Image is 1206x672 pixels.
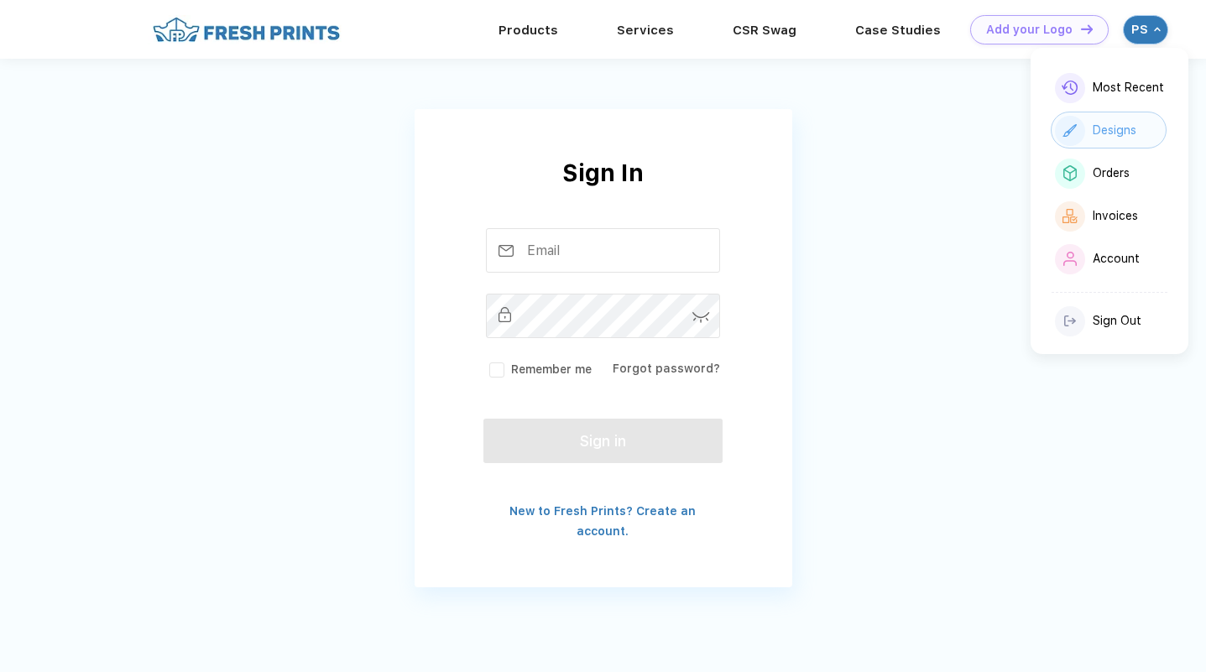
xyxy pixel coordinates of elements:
div: Orders [1093,166,1130,180]
div: Invoices [1093,209,1138,223]
img: password_inactive.svg [499,307,512,322]
input: Email [486,228,720,273]
div: Most Recent [1093,81,1164,95]
img: email_inactive.svg [499,245,514,257]
img: password-icon.svg [692,312,710,323]
img: fo%20logo%202.webp [148,15,345,44]
label: Remember me [486,361,592,378]
button: Sign in [483,419,722,463]
div: Sign Out [1093,314,1141,328]
a: Forgot password? [613,362,720,375]
img: DT [1081,24,1093,34]
div: Designs [1093,123,1136,138]
a: Services [617,23,674,38]
div: Account [1093,252,1140,266]
a: Products [499,23,558,38]
div: Sign In [415,155,792,228]
a: CSR Swag [733,23,796,38]
a: New to Fresh Prints? Create an account. [509,504,696,538]
img: arrow_down_white.svg [1154,26,1161,33]
div: PS [1131,23,1150,37]
div: Add your Logo [986,23,1073,37]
